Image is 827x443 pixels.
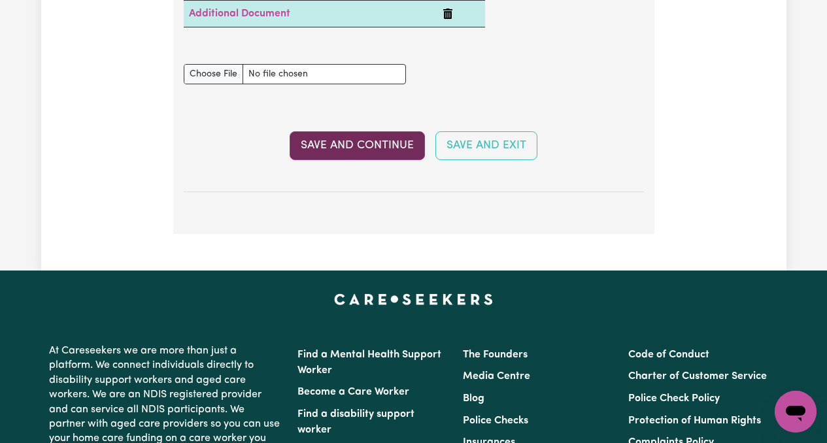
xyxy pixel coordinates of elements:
[443,6,453,22] button: Delete Additional Document
[463,393,484,404] a: Blog
[297,409,414,435] a: Find a disability support worker
[628,350,709,360] a: Code of Conduct
[290,131,425,160] button: Save and Continue
[463,350,528,360] a: The Founders
[628,393,720,404] a: Police Check Policy
[628,371,767,382] a: Charter of Customer Service
[775,391,817,433] iframe: Botão para abrir a janela de mensagens
[435,131,537,160] button: Save and Exit
[334,294,493,304] a: Careseekers home page
[463,371,530,382] a: Media Centre
[628,416,761,426] a: Protection of Human Rights
[463,416,528,426] a: Police Checks
[297,387,409,397] a: Become a Care Worker
[297,350,441,376] a: Find a Mental Health Support Worker
[189,8,290,19] a: Additional Document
